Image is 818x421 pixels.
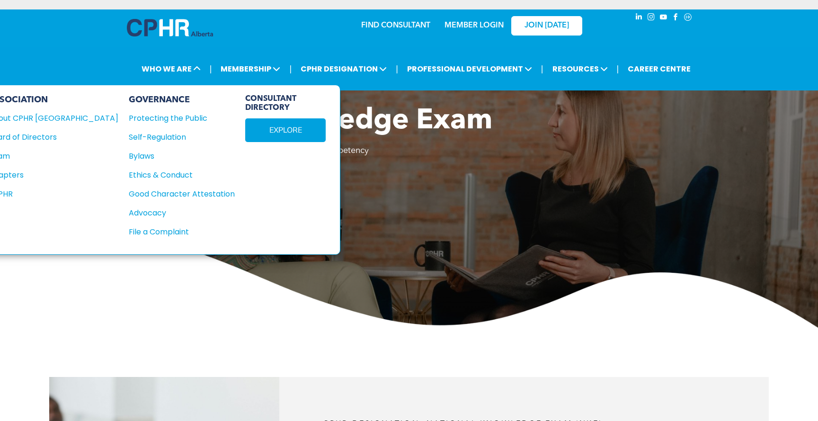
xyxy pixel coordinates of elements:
[129,150,224,162] div: Bylaws
[129,112,235,124] a: Protecting the Public
[129,131,235,143] a: Self-Regulation
[404,60,535,78] span: PROFESSIONAL DEVELOPMENT
[550,60,611,78] span: RESOURCES
[129,150,235,162] a: Bylaws
[625,60,694,78] a: CAREER CENTRE
[525,21,569,30] span: JOIN [DATE]
[511,16,582,36] a: JOIN [DATE]
[129,207,224,219] div: Advocacy
[361,22,430,29] a: FIND CONSULTANT
[245,118,326,142] a: EXPLORE
[298,60,390,78] span: CPHR DESIGNATION
[129,188,235,200] a: Good Character Attestation
[633,12,644,25] a: linkedin
[139,60,204,78] span: WHO WE ARE
[218,60,283,78] span: MEMBERSHIP
[129,207,235,219] a: Advocacy
[670,12,681,25] a: facebook
[617,59,619,79] li: |
[129,169,224,181] div: Ethics & Conduct
[129,226,235,238] a: File a Complaint
[646,12,656,25] a: instagram
[210,59,212,79] li: |
[129,169,235,181] a: Ethics & Conduct
[129,95,235,105] div: GOVERNANCE
[245,95,326,113] span: CONSULTANT DIRECTORY
[129,131,224,143] div: Self-Regulation
[289,59,292,79] li: |
[129,112,224,124] div: Protecting the Public
[129,188,224,200] div: Good Character Attestation
[129,226,224,238] div: File a Complaint
[658,12,668,25] a: youtube
[683,12,693,25] a: Social network
[127,19,213,36] img: A blue and white logo for cp alberta
[541,59,543,79] li: |
[445,22,504,29] a: MEMBER LOGIN
[396,59,398,79] li: |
